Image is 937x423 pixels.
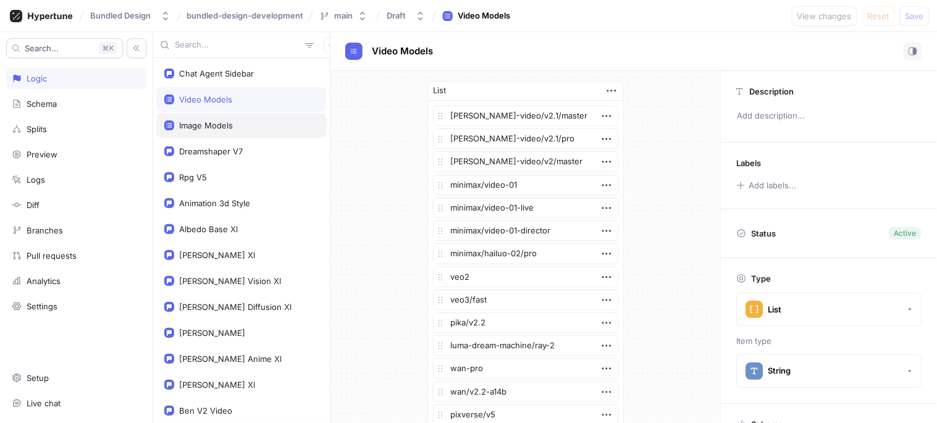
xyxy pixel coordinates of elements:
div: Chat Agent Sidebar [179,69,254,78]
div: Preview [27,149,57,159]
button: Add labels... [733,177,800,193]
textarea: [PERSON_NAME]-video/v2.1/pro [433,128,618,149]
div: [PERSON_NAME] Xl [179,380,255,390]
p: Item type [737,335,922,348]
button: View changes [792,6,857,26]
div: Rpg V5 [179,172,207,182]
p: Add description... [732,106,926,127]
div: [PERSON_NAME] Anime Xl [179,354,282,364]
span: bundled-design-development [187,11,303,20]
div: [PERSON_NAME] Diffusion Xl [179,302,292,312]
div: Diff [27,200,40,210]
span: Reset [868,12,889,20]
div: List [768,304,782,315]
div: main [334,10,353,21]
button: Bundled Design [85,6,175,26]
textarea: veo3/fast [433,290,618,310]
div: [PERSON_NAME] Vision Xl [179,276,281,286]
button: String [737,354,922,388]
div: Albedo Base Xl [179,224,238,234]
button: List [737,293,922,326]
div: Live chat [27,398,61,408]
span: Search... [25,44,59,52]
div: List [433,85,446,97]
button: Save [900,6,930,26]
textarea: minimax/video-01 [433,175,618,195]
div: Schema [27,99,57,109]
textarea: minimax/hailuo-02/pro [433,243,618,264]
textarea: veo2 [433,267,618,287]
div: Analytics [27,276,61,286]
div: Branches [27,225,63,235]
div: Video Models [179,94,232,104]
textarea: wan-pro [433,358,618,379]
button: Draft [382,6,431,26]
div: Ben V2 Video [179,406,232,416]
textarea: wan/v2.2-a14b [433,382,618,402]
div: Setup [27,373,49,383]
textarea: [PERSON_NAME]-video/v2/master [433,151,618,172]
input: Search... [175,39,300,51]
div: String [768,366,791,376]
div: Active [894,228,917,239]
span: Save [905,12,924,20]
span: Video Models [372,46,433,56]
button: Reset [862,6,895,26]
textarea: minimax/video-01-live [433,198,618,218]
textarea: luma-dream-machine/ray-2 [433,335,618,356]
div: Video Models [458,10,510,22]
span: View changes [797,12,852,20]
div: Dreamshaper V7 [179,146,243,156]
textarea: [PERSON_NAME]-video/v2.1/master [433,106,618,126]
div: Logic [27,73,47,83]
textarea: pika/v2.2 [433,312,618,333]
p: Status [752,225,776,242]
p: Labels [737,158,762,168]
div: Logs [27,175,45,185]
div: Draft [387,10,406,21]
div: [PERSON_NAME] [179,328,245,338]
div: Splits [27,124,47,134]
div: Bundled Design [90,10,151,21]
p: Description [750,86,794,96]
button: Search...K [6,38,123,58]
p: Type [752,274,771,283]
div: Pull requests [27,251,77,261]
div: Settings [27,301,57,311]
div: Animation 3d Style [179,198,250,208]
div: K [98,42,117,54]
textarea: minimax/video-01-director [433,220,618,241]
div: Image Models [179,120,233,130]
button: main [314,6,372,26]
div: [PERSON_NAME] Xl [179,250,255,260]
